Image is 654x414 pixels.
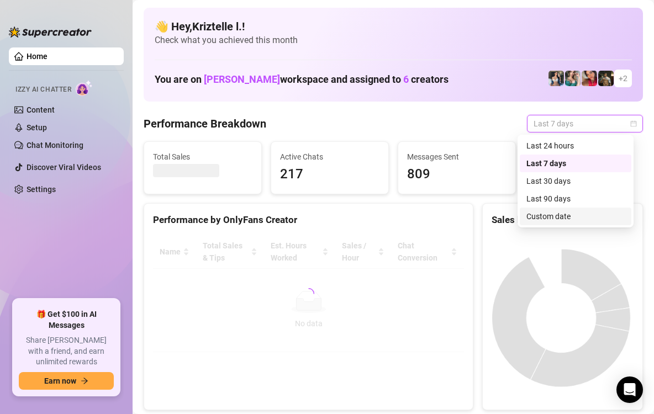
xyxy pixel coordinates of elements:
div: Last 7 days [526,157,625,169]
span: Izzy AI Chatter [15,84,71,95]
button: Earn nowarrow-right [19,372,114,390]
img: Vanessa [582,71,597,86]
span: Messages Sent [407,151,507,163]
img: AI Chatter [76,80,93,96]
span: loading [302,287,315,300]
span: [PERSON_NAME] [204,73,280,85]
div: Last 24 hours [526,140,625,152]
img: Zaddy [565,71,581,86]
img: logo-BBDzfeDw.svg [9,26,92,38]
div: Last 30 days [520,172,631,190]
span: Total Sales [153,151,252,163]
a: Setup [27,123,47,132]
span: 217 [280,164,379,185]
div: Last 30 days [526,175,625,187]
div: Last 24 hours [520,137,631,155]
a: Home [27,52,48,61]
span: Check what you achieved this month [155,34,632,46]
div: Custom date [520,208,631,225]
span: arrow-right [81,377,88,385]
h4: Performance Breakdown [144,116,266,131]
span: Last 7 days [534,115,636,132]
h1: You are on workspace and assigned to creators [155,73,449,86]
div: Open Intercom Messenger [616,376,643,403]
a: Chat Monitoring [27,141,83,150]
div: Performance by OnlyFans Creator [153,213,464,227]
img: Tony [598,71,614,86]
div: Last 7 days [520,155,631,172]
span: Earn now [44,376,76,385]
a: Content [27,105,55,114]
img: Katy [548,71,564,86]
div: Sales by OnlyFans Creator [492,213,634,227]
span: Active Chats [280,151,379,163]
div: Custom date [526,210,625,222]
div: Last 90 days [520,190,631,208]
a: Discover Viral Videos [27,163,101,172]
span: 6 [403,73,409,85]
span: Share [PERSON_NAME] with a friend, and earn unlimited rewards [19,335,114,368]
span: 809 [407,164,507,185]
div: Last 90 days [526,193,625,205]
span: 🎁 Get $100 in AI Messages [19,309,114,331]
h4: 👋 Hey, Kriztelle l. ! [155,19,632,34]
a: Settings [27,185,56,194]
span: + 2 [619,72,627,84]
span: calendar [630,120,637,127]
